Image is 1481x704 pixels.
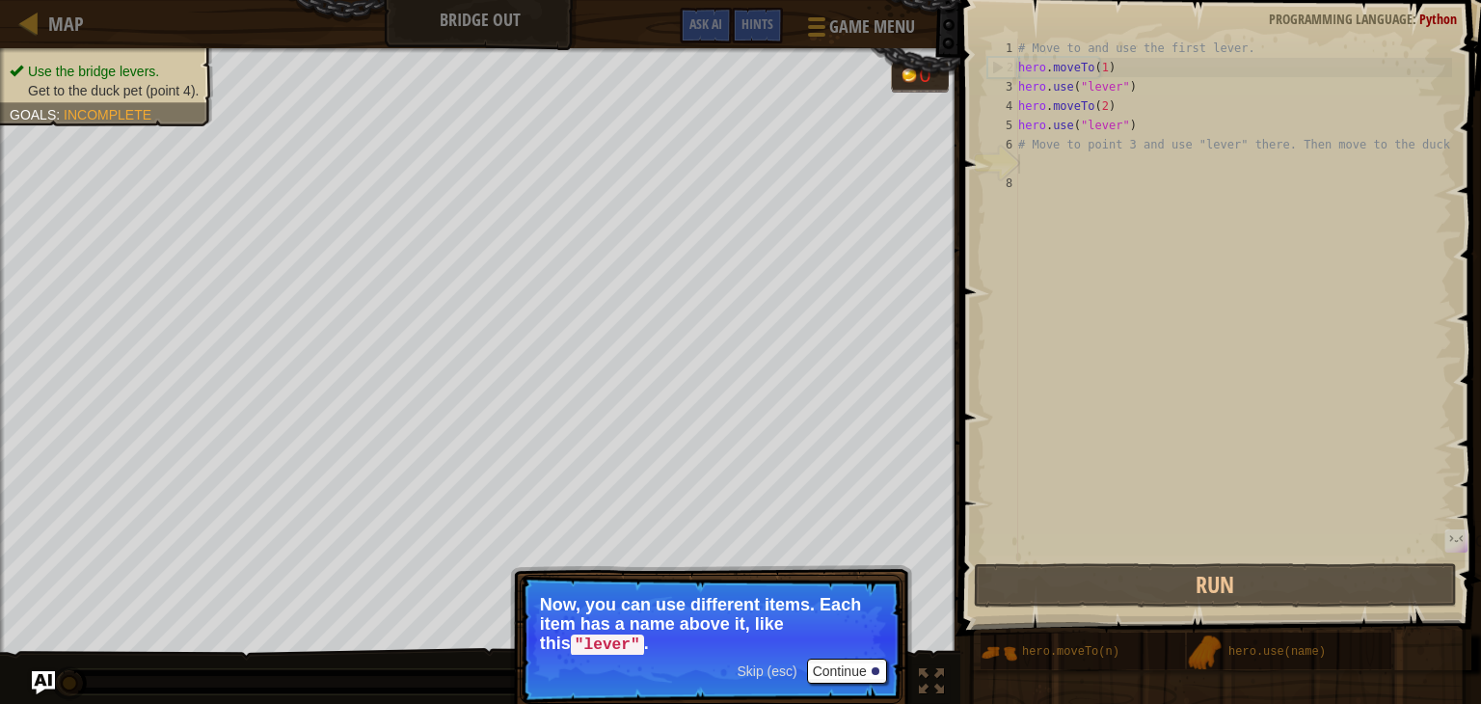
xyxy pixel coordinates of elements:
div: 0 [920,66,939,87]
button: Ask AI [680,8,732,43]
span: hero.moveTo(n) [1022,645,1119,659]
div: 5 [987,116,1018,135]
li: Get to the duck pet (point 4). [10,81,199,100]
span: : [56,107,64,122]
span: Goals [10,107,56,122]
img: portrait.png [981,635,1017,671]
span: Get to the duck pet (point 4). [28,83,199,98]
span: Use the bridge levers. [28,64,159,79]
span: Python [1419,10,1457,28]
div: 8 [987,174,1018,193]
div: 6 [987,135,1018,154]
button: Continue [807,659,887,684]
p: Now, you can use different items. Each item has a name above it, like this . [540,595,882,655]
button: Ask AI [32,671,55,694]
div: 1 [987,39,1018,58]
button: Run [974,563,1457,608]
li: Use the bridge levers. [10,62,199,81]
span: Incomplete [64,107,151,122]
span: Map [48,11,84,37]
span: : [1413,10,1419,28]
span: Game Menu [829,14,915,40]
div: 7 [987,154,1018,174]
div: 3 [987,77,1018,96]
button: Game Menu [793,8,927,53]
code: "lever" [571,635,644,656]
div: 2 [988,58,1018,77]
div: 4 [987,96,1018,116]
span: Programming language [1269,10,1413,28]
span: Skip (esc) [737,663,796,679]
span: hero.use(name) [1228,645,1326,659]
span: Hints [741,14,773,33]
img: portrait.png [1187,635,1224,671]
span: Ask AI [689,14,722,33]
div: Team 'humans' has 0 gold. [891,60,949,93]
a: Map [39,11,84,37]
